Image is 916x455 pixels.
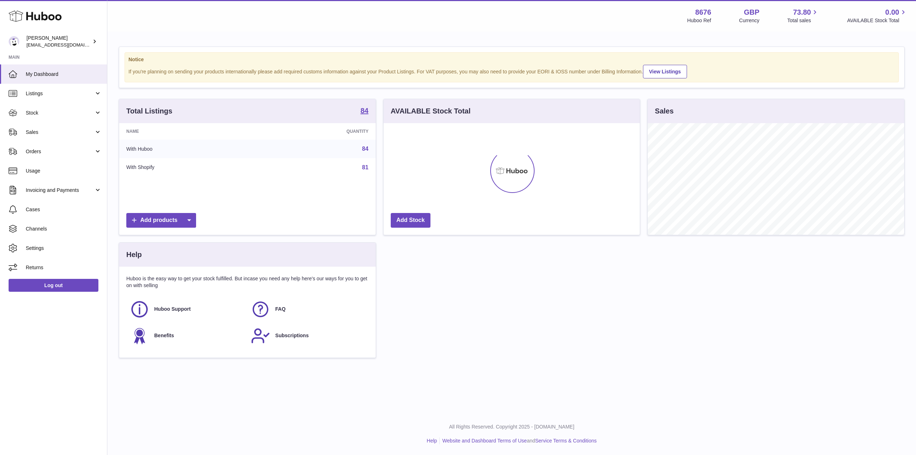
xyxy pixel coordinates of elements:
span: Usage [26,168,102,174]
a: Help [427,438,437,444]
span: 73.80 [793,8,811,17]
div: [PERSON_NAME] [26,35,91,48]
strong: 8676 [695,8,711,17]
span: Huboo Support [154,306,191,313]
strong: 84 [360,107,368,114]
span: Cases [26,206,102,213]
span: Benefits [154,332,174,339]
span: Settings [26,245,102,252]
span: Channels [26,226,102,232]
a: Website and Dashboard Terms of Use [442,438,527,444]
span: [EMAIL_ADDRESS][DOMAIN_NAME] [26,42,105,48]
h3: Total Listings [126,106,172,116]
a: 84 [360,107,368,116]
a: 84 [362,146,369,152]
a: Huboo Support [130,300,244,319]
div: If you're planning on sending your products internationally please add required customs informati... [128,64,895,78]
span: Orders [26,148,94,155]
strong: Notice [128,56,895,63]
strong: GBP [744,8,759,17]
a: Service Terms & Conditions [535,438,597,444]
a: Benefits [130,326,244,345]
a: Add Stock [391,213,430,228]
a: FAQ [251,300,365,319]
a: Add products [126,213,196,228]
span: 0.00 [885,8,899,17]
th: Quantity [257,123,375,140]
a: Subscriptions [251,326,365,345]
span: AVAILABLE Stock Total [847,17,907,24]
a: 81 [362,164,369,170]
span: Stock [26,110,94,116]
span: Sales [26,129,94,136]
span: Returns [26,264,102,271]
span: My Dashboard [26,71,102,78]
span: Listings [26,90,94,97]
a: View Listings [643,65,687,78]
a: 73.80 Total sales [787,8,819,24]
td: With Shopify [119,158,257,177]
div: Currency [739,17,760,24]
a: 0.00 AVAILABLE Stock Total [847,8,907,24]
span: FAQ [275,306,286,313]
th: Name [119,123,257,140]
p: Huboo is the easy way to get your stock fulfilled. But incase you need any help here's our ways f... [126,275,369,289]
h3: Help [126,250,142,260]
h3: AVAILABLE Stock Total [391,106,471,116]
span: Subscriptions [275,332,308,339]
a: Log out [9,279,98,292]
li: and [440,437,596,444]
h3: Sales [655,106,673,116]
img: hello@inoby.co.uk [9,36,19,47]
span: Invoicing and Payments [26,187,94,194]
p: All Rights Reserved. Copyright 2025 - [DOMAIN_NAME] [113,423,910,430]
td: With Huboo [119,140,257,158]
div: Huboo Ref [687,17,711,24]
span: Total sales [787,17,819,24]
